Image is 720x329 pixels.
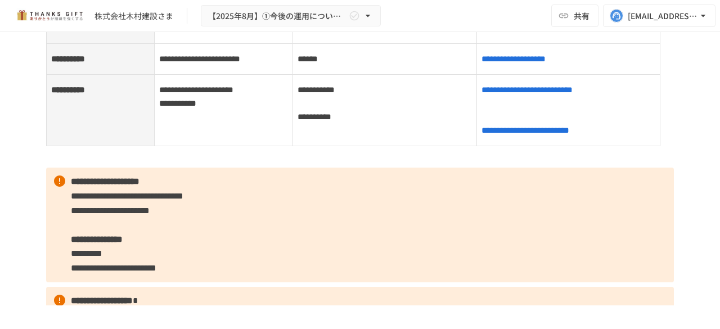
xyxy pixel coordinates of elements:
img: mMP1OxWUAhQbsRWCurg7vIHe5HqDpP7qZo7fRoNLXQh [13,7,85,25]
span: 共有 [574,10,589,22]
span: 【2025年8月】①今後の運用についてのご案内/THANKS GIFTキックオフMTG [208,9,346,23]
button: 【2025年8月】①今後の運用についてのご案内/THANKS GIFTキックオフMTG [201,5,381,27]
div: 株式会社木村建設さま [94,10,173,22]
button: [EMAIL_ADDRESS][DOMAIN_NAME] [603,4,715,27]
div: [EMAIL_ADDRESS][DOMAIN_NAME] [628,9,697,23]
button: 共有 [551,4,598,27]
